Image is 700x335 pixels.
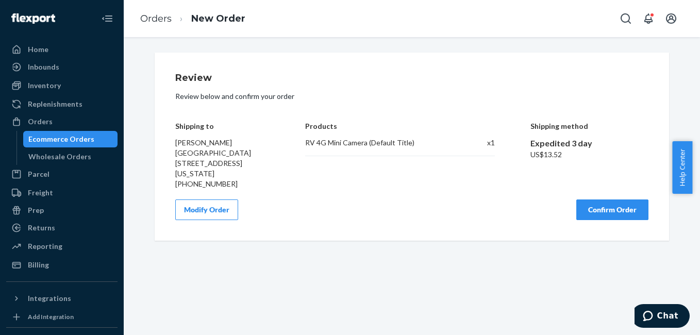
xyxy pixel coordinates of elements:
[6,185,118,201] a: Freight
[175,73,648,83] h1: Review
[6,238,118,255] a: Reporting
[28,241,62,252] div: Reporting
[28,116,53,127] div: Orders
[6,202,118,219] a: Prep
[305,122,494,130] h4: Products
[6,166,118,182] a: Parcel
[175,138,251,178] span: [PERSON_NAME][GEOGRAPHIC_DATA][STREET_ADDRESS][US_STATE]
[175,199,238,220] button: Modify Order
[672,141,692,194] button: Help Center
[23,131,118,147] a: Ecommerce Orders
[28,134,94,144] div: Ecommerce Orders
[28,205,44,215] div: Prep
[28,44,48,55] div: Home
[140,13,172,24] a: Orders
[175,179,270,189] div: [PHONE_NUMBER]
[175,91,648,102] p: Review below and confirm your order
[191,13,245,24] a: New Order
[28,169,49,179] div: Parcel
[635,304,690,330] iframe: Opens a widget where you can chat to one of our agents
[28,312,74,321] div: Add Integration
[576,199,648,220] button: Confirm Order
[465,138,495,148] div: x 1
[6,290,118,307] button: Integrations
[11,13,55,24] img: Flexport logo
[132,4,254,34] ol: breadcrumbs
[615,8,636,29] button: Open Search Box
[305,138,454,148] div: RV 4G Mini Camera (Default Title)
[6,41,118,58] a: Home
[6,113,118,130] a: Orders
[175,122,270,130] h4: Shipping to
[661,8,681,29] button: Open account menu
[28,99,82,109] div: Replenishments
[28,260,49,270] div: Billing
[23,148,118,165] a: Wholesale Orders
[28,152,91,162] div: Wholesale Orders
[6,220,118,236] a: Returns
[28,62,59,72] div: Inbounds
[6,59,118,75] a: Inbounds
[6,96,118,112] a: Replenishments
[6,311,118,323] a: Add Integration
[530,138,649,149] div: Expedited 3 day
[28,293,71,304] div: Integrations
[6,257,118,273] a: Billing
[530,122,649,130] h4: Shipping method
[97,8,118,29] button: Close Navigation
[28,188,53,198] div: Freight
[6,77,118,94] a: Inventory
[28,80,61,91] div: Inventory
[530,149,649,160] div: US$13.52
[638,8,659,29] button: Open notifications
[28,223,55,233] div: Returns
